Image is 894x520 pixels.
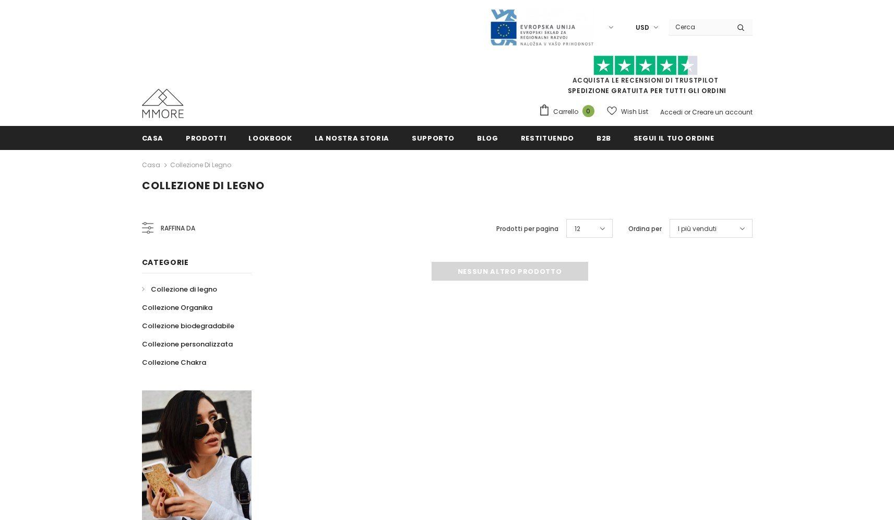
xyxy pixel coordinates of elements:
a: Acquista le recensioni di TrustPilot [573,76,719,85]
a: Casa [142,159,160,171]
a: La nostra storia [315,126,389,149]
span: Collezione biodegradabile [142,321,234,331]
span: Collezione di legno [142,178,265,193]
a: Casa [142,126,164,149]
span: Lookbook [248,133,292,143]
a: Lookbook [248,126,292,149]
a: B2B [597,126,611,149]
span: Categorie [142,257,189,268]
span: Restituendo [521,133,574,143]
img: Fidati di Pilot Stars [593,55,698,76]
a: Wish List [607,102,648,121]
a: Collezione personalizzata [142,335,233,353]
span: Collezione Organika [142,303,212,313]
img: Javni Razpis [490,8,594,47]
a: Carrello 0 [539,104,600,120]
a: Collezione di legno [142,280,217,298]
span: Wish List [621,107,648,117]
a: Collezione Chakra [142,353,206,372]
span: B2B [597,133,611,143]
span: Prodotti [186,133,226,143]
span: Raffina da [161,223,195,234]
a: Segui il tuo ordine [634,126,714,149]
span: Casa [142,133,164,143]
label: Ordina per [628,224,662,234]
a: Restituendo [521,126,574,149]
a: Collezione di legno [170,160,231,169]
span: I più venduti [678,224,717,234]
span: 12 [575,224,580,234]
a: Blog [477,126,498,149]
a: Collezione Organika [142,298,212,317]
a: Accedi [660,108,683,117]
span: Collezione personalizzata [142,339,233,349]
span: 0 [582,105,594,117]
label: Prodotti per pagina [496,224,558,234]
span: Segui il tuo ordine [634,133,714,143]
span: Carrello [553,107,578,117]
span: or [684,108,690,117]
span: Collezione di legno [151,284,217,294]
span: USD [636,22,649,33]
a: Collezione biodegradabile [142,317,234,335]
span: Blog [477,133,498,143]
a: supporto [412,126,455,149]
span: supporto [412,133,455,143]
a: Javni Razpis [490,22,594,31]
input: Search Site [669,19,729,34]
a: Prodotti [186,126,226,149]
span: SPEDIZIONE GRATUITA PER TUTTI GLI ORDINI [539,60,753,95]
span: Collezione Chakra [142,357,206,367]
a: Creare un account [692,108,753,117]
span: La nostra storia [315,133,389,143]
img: Casi MMORE [142,89,184,118]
